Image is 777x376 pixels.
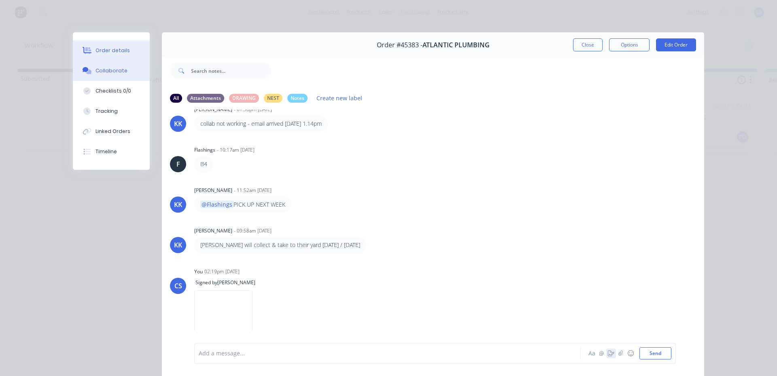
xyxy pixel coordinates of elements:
[194,106,232,113] div: [PERSON_NAME]
[96,108,118,115] div: Tracking
[573,38,603,51] button: Close
[73,121,150,142] button: Linked Orders
[174,119,182,129] div: KK
[96,87,131,95] div: Checklists 0/0
[204,268,240,275] div: 02:19pm [DATE]
[626,349,635,358] button: ☺
[73,61,150,81] button: Collaborate
[187,94,224,103] div: Attachments
[377,41,422,49] span: Order #45383 -
[96,67,127,74] div: Collaborate
[200,201,234,208] span: @Flashings
[73,142,150,162] button: Timeline
[229,94,259,103] div: DRAWING
[587,349,597,358] button: Aa
[200,201,285,209] p: PICK UP NEXT WEEK
[194,146,215,154] div: Flashings
[264,94,282,103] div: NEST
[194,268,203,275] div: You
[96,148,117,155] div: Timeline
[609,38,650,51] button: Options
[73,81,150,101] button: Checklists 0/0
[174,281,182,291] div: CS
[174,240,182,250] div: KK
[194,187,232,194] div: [PERSON_NAME]
[597,349,606,358] button: @
[312,93,367,104] button: Create new label
[96,128,130,135] div: Linked Orders
[234,187,272,194] div: - 11:52am [DATE]
[191,63,271,79] input: Search notes...
[73,40,150,61] button: Order details
[176,159,180,169] div: F
[422,41,490,49] span: ATLANTIC PLUMBING
[656,38,696,51] button: Edit Order
[73,101,150,121] button: Tracking
[217,146,255,154] div: - 10:17am [DATE]
[170,94,182,103] div: All
[234,106,272,113] div: - 01:36pm [DATE]
[200,241,360,249] p: [PERSON_NAME] will collect & take to their yard [DATE] / [DATE]
[234,227,272,234] div: - 09:58am [DATE]
[194,227,232,234] div: [PERSON_NAME]
[200,120,322,128] p: collab not working - email arrived [DATE] 1.14pm
[96,47,130,54] div: Order details
[200,160,207,168] p: B4
[174,200,182,209] div: KK
[194,279,257,286] span: Signed by [PERSON_NAME]
[639,347,671,359] button: Send
[287,94,308,103] div: Notes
